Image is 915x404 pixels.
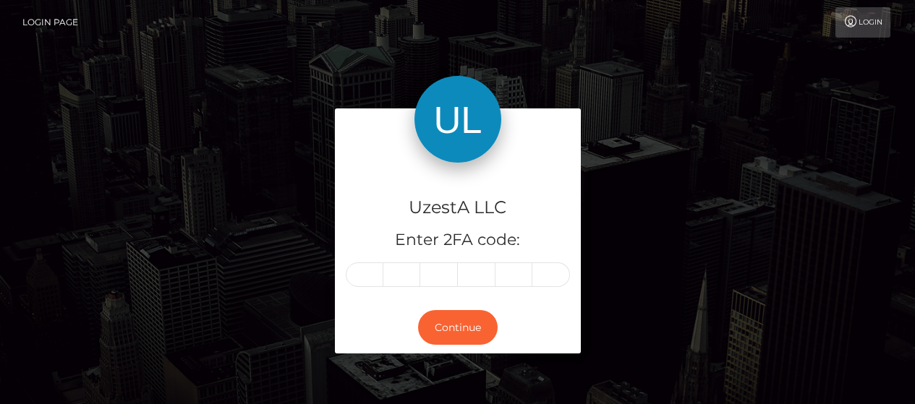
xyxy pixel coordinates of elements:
h5: Enter 2FA code: [346,229,570,252]
h4: UzestA LLC [346,195,570,220]
a: Login [835,7,890,38]
button: Continue [418,310,498,345]
a: Login Page [22,7,78,38]
img: UzestA LLC [414,76,501,163]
